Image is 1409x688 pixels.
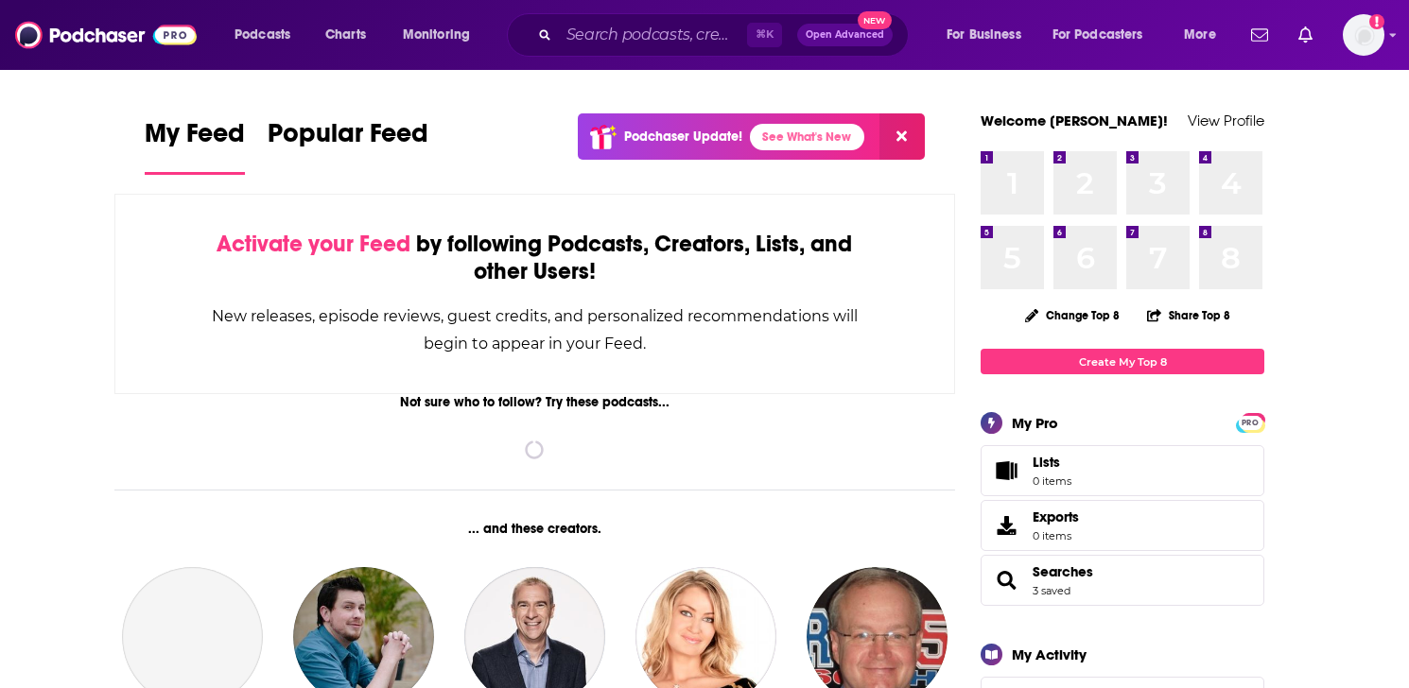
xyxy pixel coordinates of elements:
[390,20,495,50] button: open menu
[145,117,245,161] span: My Feed
[325,22,366,48] span: Charts
[1033,584,1070,597] a: 3 saved
[1171,20,1240,50] button: open menu
[1343,14,1384,56] img: User Profile
[1239,415,1261,429] a: PRO
[1343,14,1384,56] button: Show profile menu
[313,20,377,50] a: Charts
[981,445,1264,496] a: Lists
[1184,22,1216,48] span: More
[1012,414,1058,432] div: My Pro
[1014,303,1131,327] button: Change Top 8
[268,117,428,175] a: Popular Feed
[1146,297,1231,334] button: Share Top 8
[114,521,955,537] div: ... and these creators.
[987,512,1025,539] span: Exports
[1012,645,1087,663] div: My Activity
[145,117,245,175] a: My Feed
[981,555,1264,606] span: Searches
[750,124,864,150] a: See What's New
[1033,508,1079,525] span: Exports
[114,394,955,410] div: Not sure who to follow? Try these podcasts...
[268,117,428,161] span: Popular Feed
[525,13,927,57] div: Search podcasts, credits, & more...
[747,23,782,47] span: ⌘ K
[987,567,1025,593] a: Searches
[1188,112,1264,129] a: View Profile
[235,22,290,48] span: Podcasts
[981,500,1264,551] a: Exports
[947,22,1021,48] span: For Business
[1052,22,1143,48] span: For Podcasters
[221,20,315,50] button: open menu
[403,22,470,48] span: Monitoring
[987,457,1025,484] span: Lists
[217,230,410,258] span: Activate your Feed
[1033,474,1071,488] span: 0 items
[981,349,1264,374] a: Create My Top 8
[797,24,893,46] button: Open AdvancedNew
[559,20,747,50] input: Search podcasts, credits, & more...
[1033,454,1060,471] span: Lists
[624,129,742,145] p: Podchaser Update!
[1291,19,1320,51] a: Show notifications dropdown
[210,231,860,285] div: by following Podcasts, Creators, Lists, and other Users!
[806,30,884,40] span: Open Advanced
[1369,14,1384,29] svg: Add a profile image
[1343,14,1384,56] span: Logged in as mgehrig2
[981,112,1168,129] a: Welcome [PERSON_NAME]!
[210,302,860,357] div: New releases, episode reviews, guest credits, and personalized recommendations will begin to appe...
[1033,454,1071,471] span: Lists
[933,20,1045,50] button: open menu
[1033,529,1079,542] span: 0 items
[1244,19,1276,51] a: Show notifications dropdown
[1040,20,1171,50] button: open menu
[858,11,892,29] span: New
[15,17,197,53] img: Podchaser - Follow, Share and Rate Podcasts
[1033,563,1093,580] a: Searches
[1239,416,1261,430] span: PRO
